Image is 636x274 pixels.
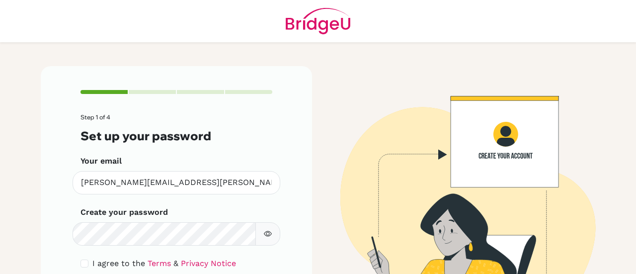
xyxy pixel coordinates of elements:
label: Your email [80,155,122,167]
span: Step 1 of 4 [80,113,110,121]
span: & [173,259,178,268]
h3: Set up your password [80,129,272,143]
input: Insert your email* [73,171,280,194]
label: Create your password [80,206,168,218]
a: Terms [148,259,171,268]
span: I agree to the [92,259,145,268]
a: Privacy Notice [181,259,236,268]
